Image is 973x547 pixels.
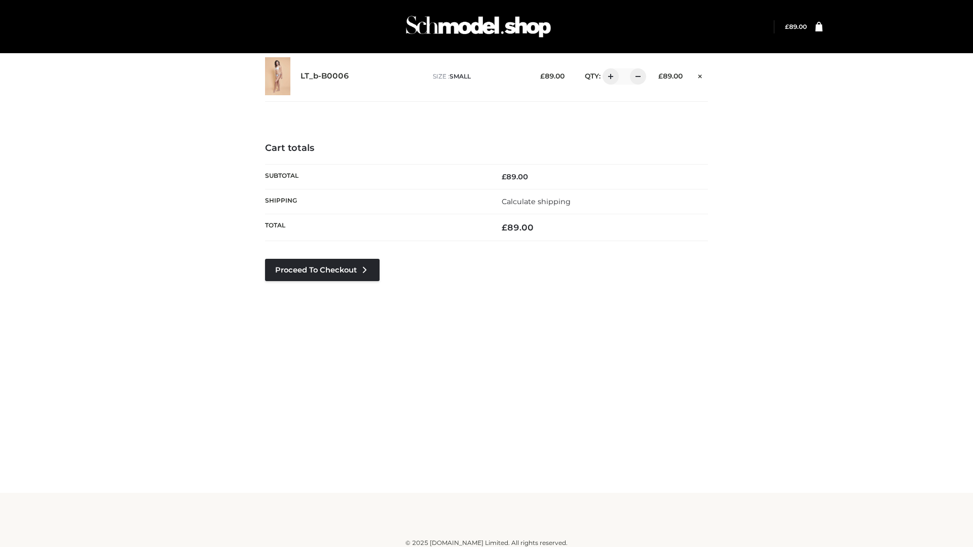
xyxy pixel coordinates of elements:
bdi: 89.00 [540,72,565,80]
th: Subtotal [265,164,486,189]
th: Shipping [265,189,486,214]
a: £89.00 [785,23,807,30]
span: £ [658,72,663,80]
bdi: 89.00 [502,172,528,181]
span: £ [785,23,789,30]
p: size : [433,72,525,81]
bdi: 89.00 [785,23,807,30]
bdi: 89.00 [502,222,534,232]
a: Calculate shipping [502,197,571,206]
a: LT_b-B0006 [301,71,349,81]
span: SMALL [450,72,471,80]
th: Total [265,214,486,241]
img: Schmodel Admin 964 [402,7,554,47]
a: Remove this item [693,68,708,82]
span: £ [540,72,545,80]
bdi: 89.00 [658,72,683,80]
a: Proceed to Checkout [265,259,380,281]
div: QTY: [575,68,643,85]
h4: Cart totals [265,143,708,154]
span: £ [502,222,507,232]
span: £ [502,172,506,181]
